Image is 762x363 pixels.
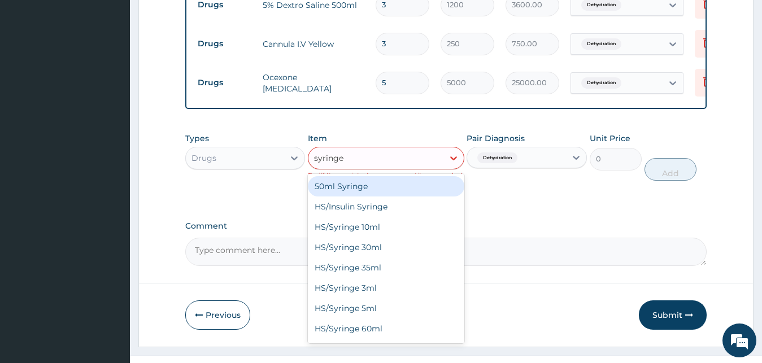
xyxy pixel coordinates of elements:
span: We're online! [66,110,156,224]
div: HS/Insulin Syringe [308,196,464,217]
div: HS/Syringe 30ml [308,237,464,257]
div: Minimize live chat window [185,6,212,33]
span: Dehydration [477,152,517,164]
label: Pair Diagnosis [467,133,525,144]
div: 50ml Syringe [308,176,464,196]
div: HS/Syringe 6ml [308,339,464,359]
div: HS/Syringe 35ml [308,257,464,278]
textarea: Type your message and hit 'Enter' [6,243,215,282]
span: Dehydration [581,38,621,50]
label: Unit Price [590,133,630,144]
button: Previous [185,300,250,330]
button: Add [645,158,696,181]
div: Chat with us now [59,63,190,78]
button: Submit [639,300,707,330]
img: d_794563401_company_1708531726252_794563401 [21,56,46,85]
div: HS/Syringe 10ml [308,217,464,237]
div: HS/Syringe 5ml [308,298,464,318]
label: Types [185,134,209,143]
td: Ocexone [MEDICAL_DATA] [257,66,370,100]
div: HS/Syringe 60ml [308,318,464,339]
td: Drugs [192,33,257,54]
td: Cannula I.V Yellow [257,33,370,55]
small: Tariff Item exists, Increase quantity as needed [308,171,462,180]
label: Comment [185,221,707,231]
span: Dehydration [581,77,621,89]
div: HS/Syringe 3ml [308,278,464,298]
div: Drugs [191,152,216,164]
td: Drugs [192,72,257,93]
label: Item [308,133,327,144]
